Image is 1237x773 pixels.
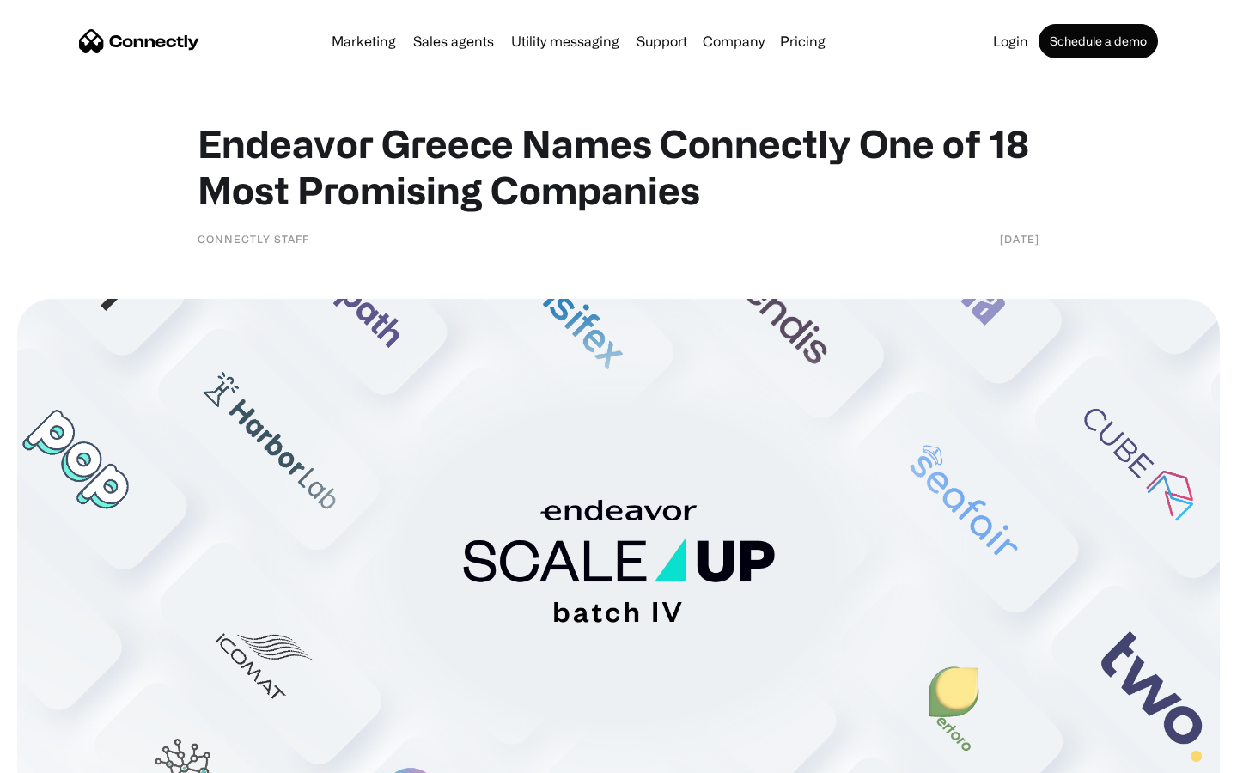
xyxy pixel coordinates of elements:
[325,34,403,48] a: Marketing
[17,743,103,767] aside: Language selected: English
[198,120,1039,213] h1: Endeavor Greece Names Connectly One of 18 Most Promising Companies
[504,34,626,48] a: Utility messaging
[1039,24,1158,58] a: Schedule a demo
[703,29,765,53] div: Company
[630,34,694,48] a: Support
[198,230,309,247] div: Connectly Staff
[406,34,501,48] a: Sales agents
[34,743,103,767] ul: Language list
[773,34,832,48] a: Pricing
[986,34,1035,48] a: Login
[1000,230,1039,247] div: [DATE]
